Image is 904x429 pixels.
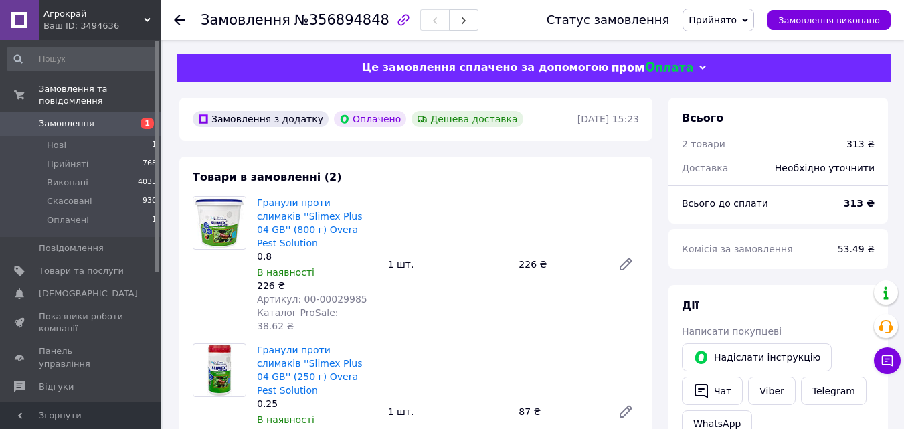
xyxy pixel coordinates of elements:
[257,197,363,248] a: Гранули проти слимаків ''Slimex Plus 04 GB'' (800 г) Overa Pest Solution
[39,242,104,254] span: Повідомлення
[47,158,88,170] span: Прийняті
[294,12,389,28] span: №356894848
[47,139,66,151] span: Нові
[682,377,743,405] button: Чат
[39,288,138,300] span: [DEMOGRAPHIC_DATA]
[682,299,699,312] span: Дії
[7,47,158,71] input: Пошук
[383,255,514,274] div: 1 шт.
[257,345,363,396] a: Гранули проти слимаків ''Slimex Plus 04 GB'' (250 г) Overa Pest Solution
[257,279,377,292] div: 226 ₴
[257,250,377,263] div: 0.8
[47,177,88,189] span: Виконані
[47,195,92,207] span: Скасовані
[257,414,314,425] span: В наявності
[257,294,367,305] span: Артикул: 00-00029985
[39,83,161,107] span: Замовлення та повідомлення
[682,163,728,173] span: Доставка
[513,402,607,421] div: 87 ₴
[682,112,723,124] span: Всього
[682,198,768,209] span: Всього до сплати
[748,377,795,405] a: Viber
[141,118,154,129] span: 1
[361,61,608,74] span: Це замовлення сплачено за допомогою
[257,397,377,410] div: 0.25
[778,15,880,25] span: Замовлення виконано
[47,214,89,226] span: Оплачені
[682,139,725,149] span: 2 товари
[612,251,639,278] a: Редагувати
[838,244,875,254] span: 53.49 ₴
[39,265,124,277] span: Товари та послуги
[143,195,157,207] span: 930
[612,62,693,74] img: evopay logo
[767,10,891,30] button: Замовлення виконано
[801,377,867,405] a: Telegram
[43,8,144,20] span: Агрокрай
[682,343,832,371] button: Надіслати інструкцію
[193,111,329,127] div: Замовлення з додатку
[43,20,161,32] div: Ваш ID: 3494636
[682,244,793,254] span: Комісія за замовлення
[612,398,639,425] a: Редагувати
[682,326,782,337] span: Написати покупцеві
[547,13,670,27] div: Статус замовлення
[383,402,514,421] div: 1 шт.
[39,345,124,369] span: Панель управління
[201,12,290,28] span: Замовлення
[513,255,607,274] div: 226 ₴
[174,13,185,27] div: Повернутися назад
[412,111,523,127] div: Дешева доставка
[257,307,338,331] span: Каталог ProSale: 38.62 ₴
[193,198,246,248] img: Гранули проти слимаків ''Slimex Plus 04 GB'' (800 г) Overa Pest Solution
[767,153,883,183] div: Необхідно уточнити
[257,267,314,278] span: В наявності
[874,347,901,374] button: Чат з покупцем
[193,171,342,183] span: Товари в замовленні (2)
[152,214,157,226] span: 1
[143,158,157,170] span: 768
[152,139,157,151] span: 1
[577,114,639,124] time: [DATE] 15:23
[39,311,124,335] span: Показники роботи компанії
[39,118,94,130] span: Замовлення
[138,177,157,189] span: 4033
[846,137,875,151] div: 313 ₴
[334,111,406,127] div: Оплачено
[207,344,232,396] img: Гранули проти слимаків ''Slimex Plus 04 GB'' (250 г) Overa Pest Solution
[689,15,737,25] span: Прийнято
[844,198,875,209] b: 313 ₴
[39,381,74,393] span: Відгуки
